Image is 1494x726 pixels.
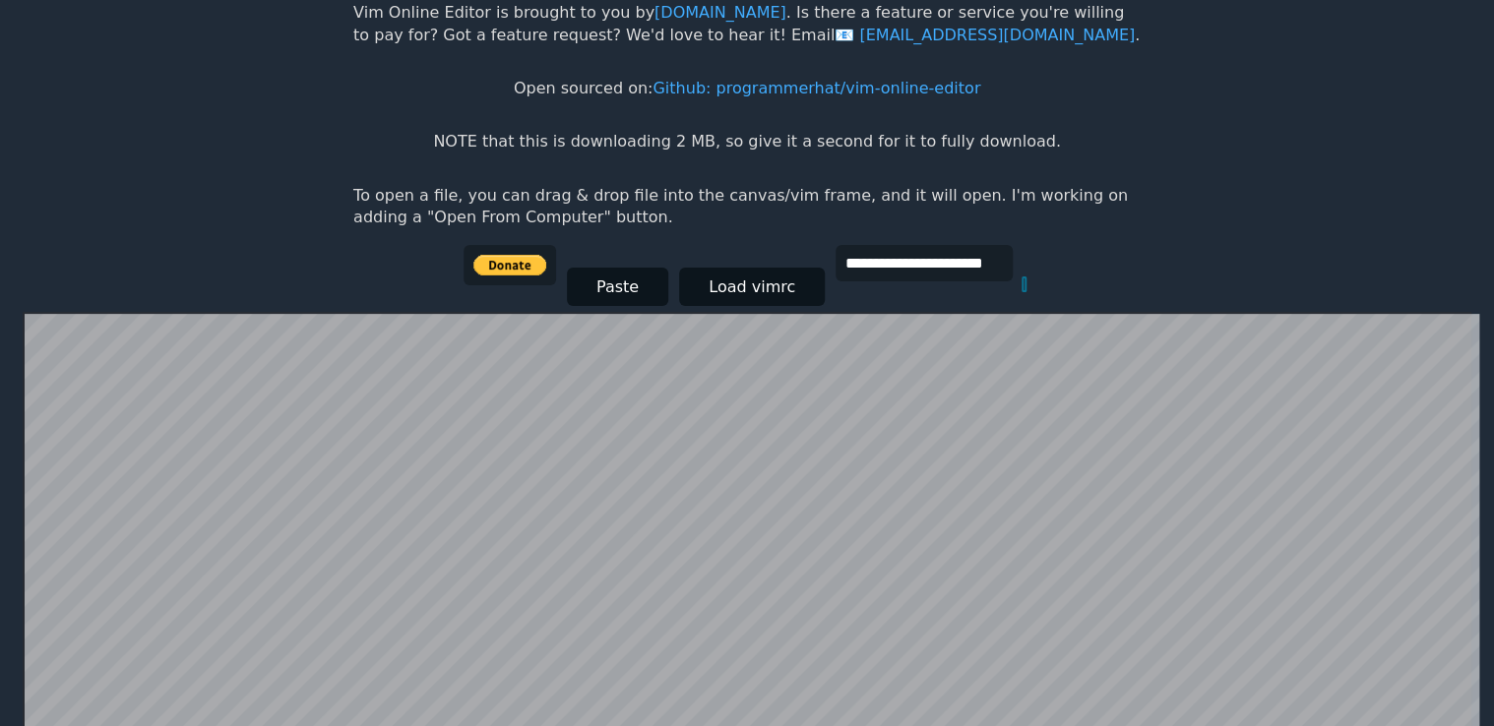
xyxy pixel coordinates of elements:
a: Github: programmerhat/vim-online-editor [653,79,980,97]
button: Paste [567,268,668,306]
p: To open a file, you can drag & drop file into the canvas/vim frame, and it will open. I'm working... [353,185,1141,229]
a: [EMAIL_ADDRESS][DOMAIN_NAME] [835,26,1135,44]
p: Vim Online Editor is brought to you by . Is there a feature or service you're willing to pay for?... [353,2,1141,46]
p: Open sourced on: [514,78,980,99]
p: NOTE that this is downloading 2 MB, so give it a second for it to fully download. [433,131,1060,152]
a: [DOMAIN_NAME] [654,3,786,22]
button: Load vimrc [679,268,825,306]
